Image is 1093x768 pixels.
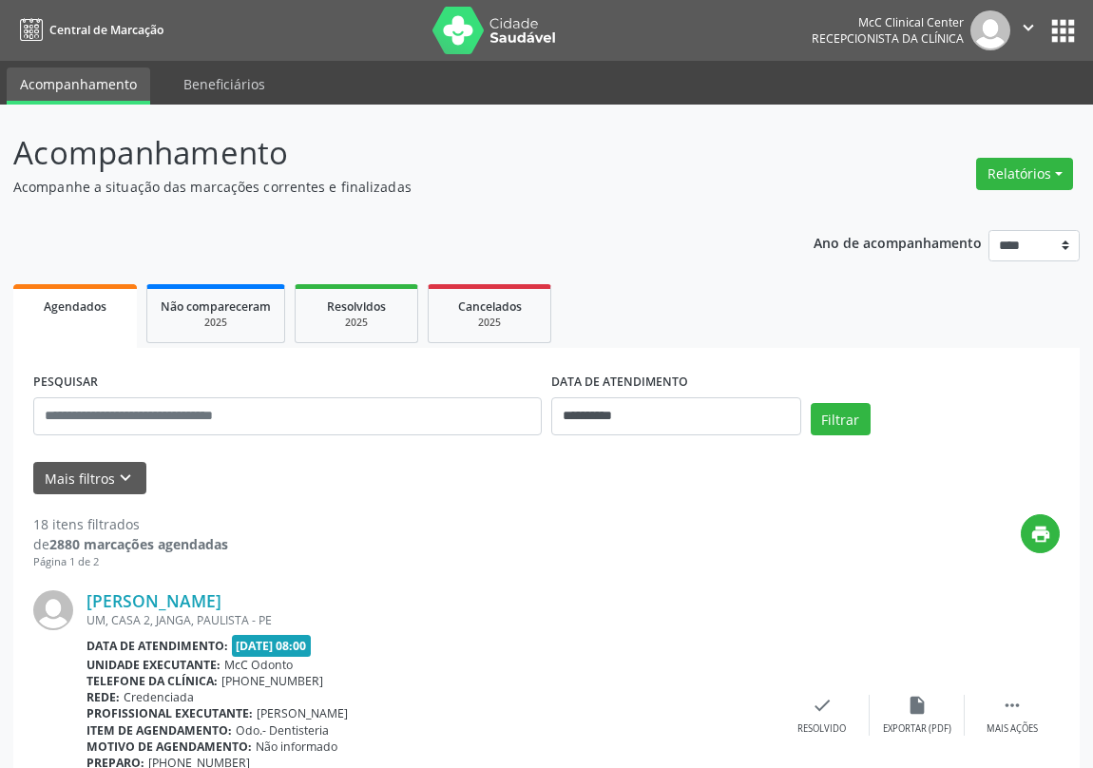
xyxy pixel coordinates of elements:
span: Agendados [44,298,106,315]
span: Não informado [256,739,337,755]
a: [PERSON_NAME] [86,590,221,611]
a: Acompanhamento [7,67,150,105]
div: McC Clinical Center [812,14,964,30]
i: insert_drive_file [907,695,928,716]
div: Página 1 de 2 [33,554,228,570]
span: [PHONE_NUMBER] [221,673,323,689]
img: img [33,590,73,630]
button: Filtrar [811,403,871,435]
span: Não compareceram [161,298,271,315]
span: Resolvidos [327,298,386,315]
button:  [1010,10,1046,50]
label: DATA DE ATENDIMENTO [551,368,688,397]
b: Item de agendamento: [86,722,232,739]
strong: 2880 marcações agendadas [49,535,228,553]
button: apps [1046,14,1080,48]
b: Data de atendimento: [86,638,228,654]
div: Resolvido [797,722,846,736]
div: UM, CASA 2, JANGA, PAULISTA - PE [86,612,775,628]
span: [PERSON_NAME] [257,705,348,721]
p: Acompanhamento [13,129,759,177]
p: Acompanhe a situação das marcações correntes e finalizadas [13,177,759,197]
span: [DATE] 08:00 [232,635,312,657]
b: Unidade executante: [86,657,221,673]
a: Central de Marcação [13,14,163,46]
b: Profissional executante: [86,705,253,721]
i: keyboard_arrow_down [115,468,136,489]
a: Beneficiários [170,67,278,101]
span: Odo.- Dentisteria [236,722,329,739]
div: Exportar (PDF) [883,722,951,736]
button: print [1021,514,1060,553]
span: Recepcionista da clínica [812,30,964,47]
div: de [33,534,228,554]
p: Ano de acompanhamento [814,230,982,254]
i: print [1030,524,1051,545]
i: check [812,695,833,716]
div: Mais ações [987,722,1038,736]
i:  [1018,17,1039,38]
button: Relatórios [976,158,1073,190]
div: 2025 [442,316,537,330]
button: Mais filtroskeyboard_arrow_down [33,462,146,495]
label: PESQUISAR [33,368,98,397]
i:  [1002,695,1023,716]
span: Credenciada [124,689,194,705]
b: Telefone da clínica: [86,673,218,689]
span: McC Odonto [224,657,293,673]
b: Rede: [86,689,120,705]
b: Motivo de agendamento: [86,739,252,755]
div: 18 itens filtrados [33,514,228,534]
div: 2025 [161,316,271,330]
img: img [970,10,1010,50]
span: Cancelados [458,298,522,315]
div: 2025 [309,316,404,330]
span: Central de Marcação [49,22,163,38]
